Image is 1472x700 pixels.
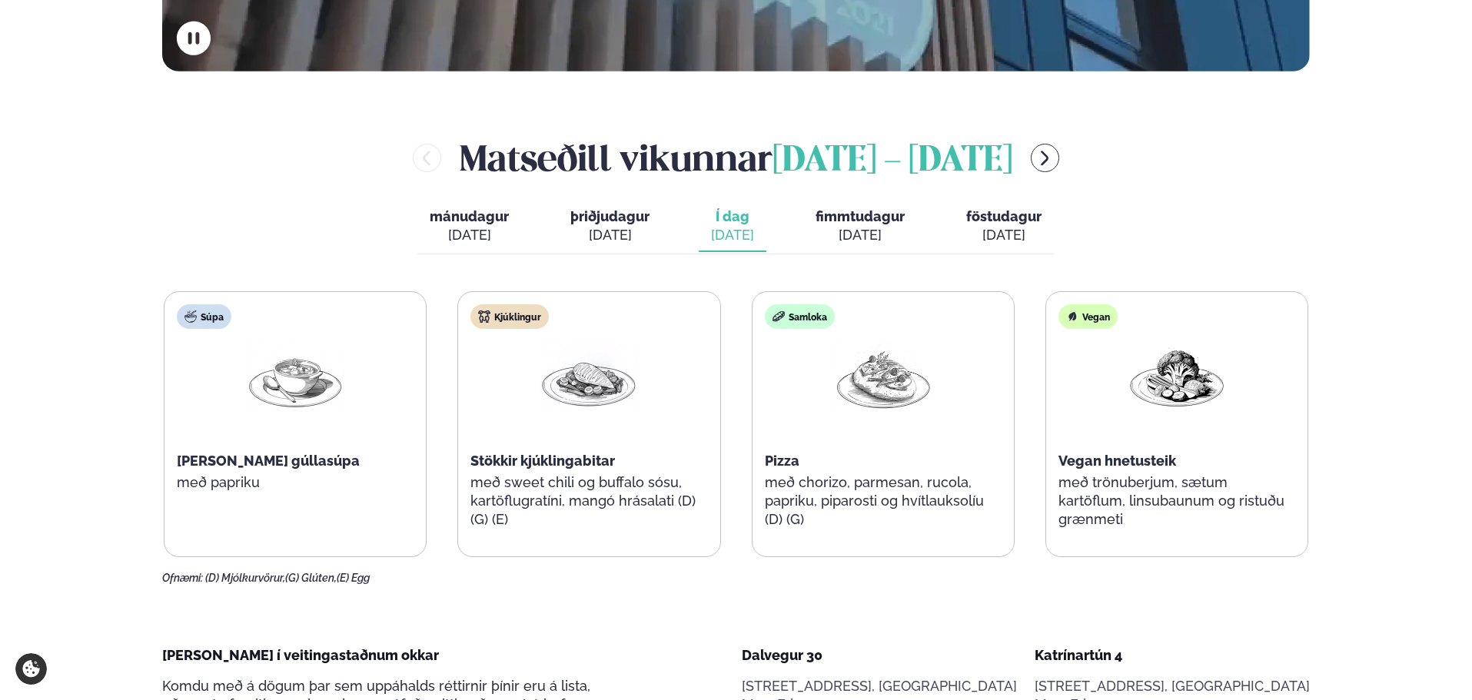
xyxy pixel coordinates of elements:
[803,201,917,252] button: fimmtudagur [DATE]
[540,341,638,413] img: Chicken-breast.png
[1031,144,1059,172] button: menu-btn-right
[1066,310,1078,323] img: Vegan.svg
[558,201,662,252] button: þriðjudagur [DATE]
[816,208,905,224] span: fimmtudagur
[470,304,549,329] div: Kjúklingur
[966,226,1042,244] div: [DATE]
[162,572,203,584] span: Ofnæmi:
[1128,341,1226,413] img: Vegan.png
[765,453,799,469] span: Pizza
[570,208,650,224] span: þriðjudagur
[15,653,47,685] a: Cookie settings
[460,133,1012,183] h2: Matseðill vikunnar
[162,647,439,663] span: [PERSON_NAME] í veitingastaðnum okkar
[177,473,414,492] p: með papriku
[699,201,766,252] button: Í dag [DATE]
[773,144,1012,178] span: [DATE] - [DATE]
[1035,646,1310,665] div: Katrínartún 4
[816,226,905,244] div: [DATE]
[834,341,932,413] img: Pizza-Bread.png
[1058,453,1176,469] span: Vegan hnetusteik
[205,572,285,584] span: (D) Mjólkurvörur,
[430,226,509,244] div: [DATE]
[966,208,1042,224] span: föstudagur
[570,226,650,244] div: [DATE]
[478,310,490,323] img: chicken.svg
[285,572,337,584] span: (G) Glúten,
[765,473,1002,529] p: með chorizo, parmesan, rucola, papriku, piparosti og hvítlauksolíu (D) (G)
[711,226,754,244] div: [DATE]
[470,453,615,469] span: Stökkir kjúklingabitar
[711,207,754,226] span: Í dag
[954,201,1054,252] button: föstudagur [DATE]
[742,646,1017,665] div: Dalvegur 30
[177,453,360,469] span: [PERSON_NAME] gúllasúpa
[742,677,1017,695] p: [STREET_ADDRESS], [GEOGRAPHIC_DATA]
[773,310,785,323] img: sandwich-new-16px.svg
[337,572,370,584] span: (E) Egg
[184,310,197,323] img: soup.svg
[177,304,231,329] div: Súpa
[1058,473,1295,529] p: með trönuberjum, sætum kartöflum, linsubaunum og ristuðu grænmeti
[430,208,509,224] span: mánudagur
[470,473,707,529] p: með sweet chili og buffalo sósu, kartöflugratíni, mangó hrásalati (D) (G) (E)
[417,201,521,252] button: mánudagur [DATE]
[413,144,441,172] button: menu-btn-left
[765,304,835,329] div: Samloka
[246,341,344,413] img: Soup.png
[1058,304,1118,329] div: Vegan
[1035,677,1310,695] p: [STREET_ADDRESS], [GEOGRAPHIC_DATA]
